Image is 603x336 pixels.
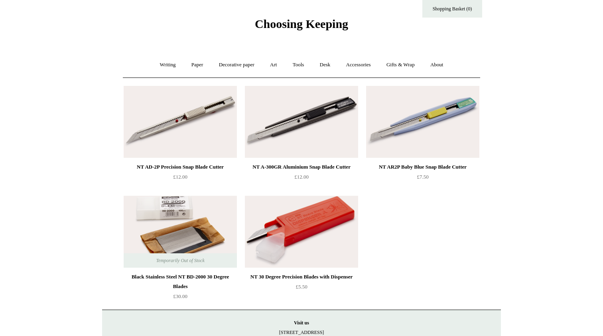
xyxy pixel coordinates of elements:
[255,17,348,30] span: Choosing Keeping
[124,196,237,268] a: Black Stainless Steel NT BD-2000 30 Degree Blades Black Stainless Steel NT BD-2000 30 Degree Blad...
[339,54,378,76] a: Accessories
[173,174,187,180] span: £12.00
[245,86,358,158] img: NT A-300GR Aluminium Snap Blade Cutter
[124,86,237,158] a: NT AD-2P Precision Snap Blade Cutter NT AD-2P Precision Snap Blade Cutter
[379,54,422,76] a: Gifts & Wrap
[124,86,237,158] img: NT AD-2P Precision Snap Blade Cutter
[247,162,356,172] div: NT A-300GR Aluminium Snap Blade Cutter
[173,293,187,299] span: £30.00
[366,86,479,158] img: NT AR2P Baby Blue Snap Blade Cutter
[245,196,358,268] a: NT 30 Degree Precision Blades with Dispenser NT 30 Degree Precision Blades with Dispenser
[417,174,428,180] span: £7.50
[148,253,212,268] span: Temporarily Out of Stock
[126,162,235,172] div: NT AD-2P Precision Snap Blade Cutter
[263,54,284,76] a: Art
[294,174,309,180] span: £12.00
[124,196,237,268] img: Black Stainless Steel NT BD-2000 30 Degree Blades
[124,272,237,305] a: Black Stainless Steel NT BD-2000 30 Degree Blades £30.00
[286,54,311,76] a: Tools
[313,54,338,76] a: Desk
[245,196,358,268] img: NT 30 Degree Precision Blades with Dispenser
[126,272,235,291] div: Black Stainless Steel NT BD-2000 30 Degree Blades
[296,284,307,290] span: £5.50
[368,162,477,172] div: NT AR2P Baby Blue Snap Blade Cutter
[124,162,237,195] a: NT AD-2P Precision Snap Blade Cutter £12.00
[245,162,358,195] a: NT A-300GR Aluminium Snap Blade Cutter £12.00
[247,272,356,282] div: NT 30 Degree Precision Blades with Dispenser
[153,54,183,76] a: Writing
[245,86,358,158] a: NT A-300GR Aluminium Snap Blade Cutter NT A-300GR Aluminium Snap Blade Cutter
[184,54,211,76] a: Paper
[245,272,358,305] a: NT 30 Degree Precision Blades with Dispenser £5.50
[294,320,309,326] strong: Visit us
[366,86,479,158] a: NT AR2P Baby Blue Snap Blade Cutter NT AR2P Baby Blue Snap Blade Cutter
[366,162,479,195] a: NT AR2P Baby Blue Snap Blade Cutter £7.50
[423,54,451,76] a: About
[255,24,348,29] a: Choosing Keeping
[212,54,262,76] a: Decorative paper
